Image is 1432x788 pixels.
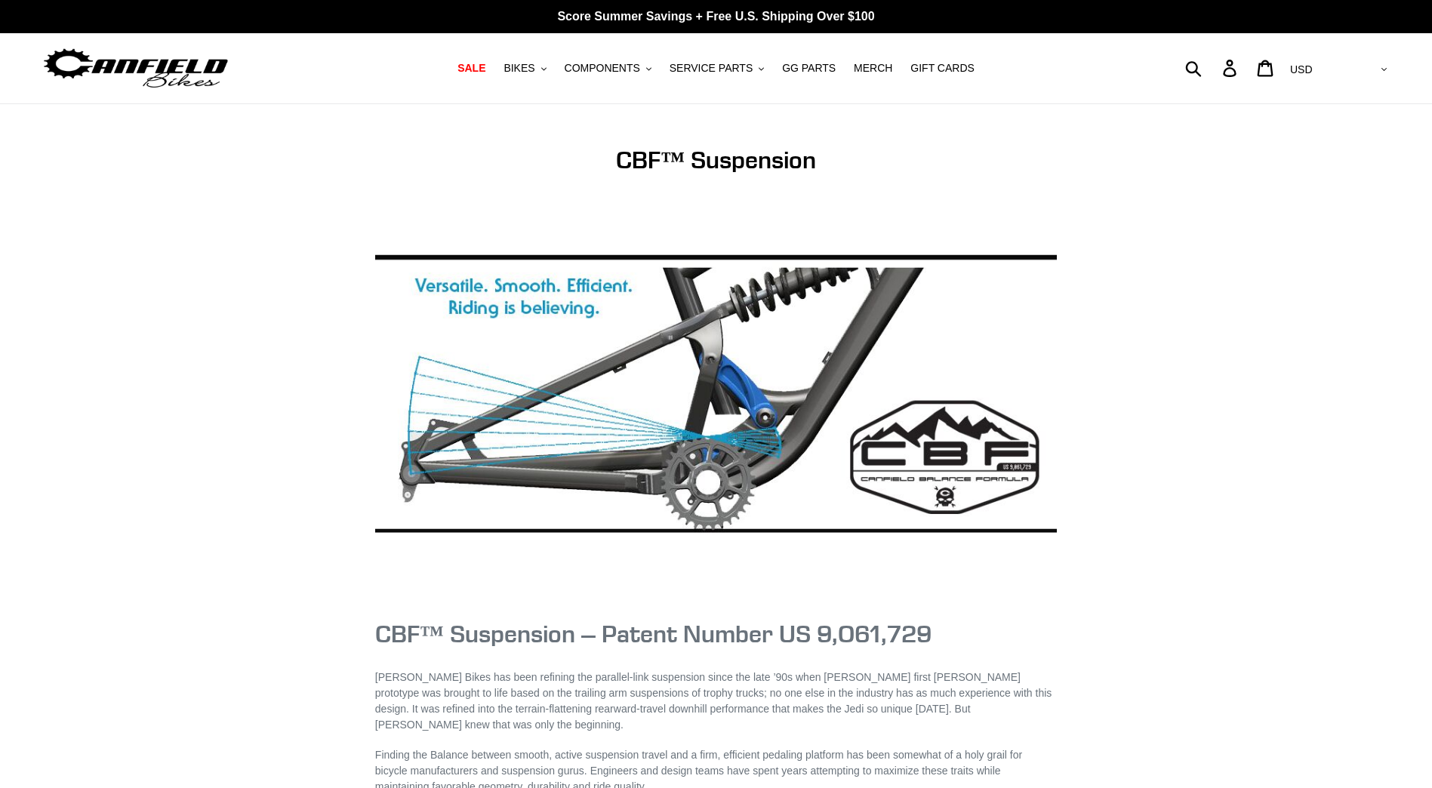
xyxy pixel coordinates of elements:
button: BIKES [496,58,553,78]
span: MERCH [854,62,892,75]
input: Search [1193,51,1232,85]
a: GIFT CARDS [903,58,982,78]
span: COMPONENTS [565,62,640,75]
span: GG PARTS [782,62,836,75]
span: BIKES [504,62,534,75]
span: SERVICE PARTS [670,62,753,75]
h1: CBF™ Suspension [375,146,1057,174]
a: SALE [450,58,493,78]
img: Canfield Bikes [42,45,230,92]
a: MERCH [846,58,900,78]
span: SALE [457,62,485,75]
span: GIFT CARDS [910,62,975,75]
h1: CBF™ Suspension – Patent Number US 9,O61,729 [375,620,1057,648]
button: COMPONENTS [557,58,659,78]
a: GG PARTS [775,58,843,78]
p: [PERSON_NAME] Bikes has been refining the parallel-link suspension since the late ’90s when [PERS... [375,669,1057,733]
button: SERVICE PARTS [662,58,771,78]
